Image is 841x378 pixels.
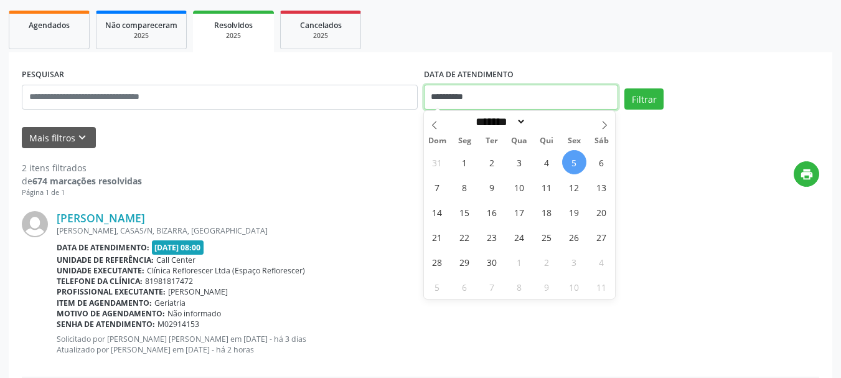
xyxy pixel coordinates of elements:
strong: 674 marcações resolvidas [32,175,142,187]
a: [PERSON_NAME] [57,211,145,225]
span: Setembro 2, 2025 [480,150,504,174]
label: PESQUISAR [22,65,64,85]
b: Data de atendimento: [57,242,149,253]
span: Call Center [156,255,195,265]
b: Telefone da clínica: [57,276,143,286]
span: Setembro 25, 2025 [535,225,559,249]
span: Outubro 9, 2025 [535,275,559,299]
span: Setembro 23, 2025 [480,225,504,249]
button: Mais filtroskeyboard_arrow_down [22,127,96,149]
span: Cancelados [300,20,342,31]
span: Sáb [588,137,615,145]
b: Unidade de referência: [57,255,154,265]
b: Item de agendamento: [57,298,152,308]
span: Sex [560,137,588,145]
span: Setembro 16, 2025 [480,200,504,224]
span: [DATE] 08:00 [152,240,204,255]
label: DATA DE ATENDIMENTO [424,65,514,85]
span: Setembro 15, 2025 [453,200,477,224]
span: Outubro 1, 2025 [507,250,532,274]
span: Setembro 22, 2025 [453,225,477,249]
span: Setembro 20, 2025 [590,200,614,224]
span: [PERSON_NAME] [168,286,228,297]
span: Outubro 3, 2025 [562,250,586,274]
span: Setembro 8, 2025 [453,175,477,199]
span: Setembro 12, 2025 [562,175,586,199]
span: Setembro 9, 2025 [480,175,504,199]
span: Setembro 26, 2025 [562,225,586,249]
img: img [22,211,48,237]
i: keyboard_arrow_down [75,131,89,144]
span: Setembro 7, 2025 [425,175,449,199]
span: Outubro 11, 2025 [590,275,614,299]
span: Setembro 30, 2025 [480,250,504,274]
span: M02914153 [157,319,199,329]
span: Outubro 7, 2025 [480,275,504,299]
span: Setembro 1, 2025 [453,150,477,174]
span: Outubro 8, 2025 [507,275,532,299]
span: Outubro 2, 2025 [535,250,559,274]
div: [PERSON_NAME], CASAS/N, BIZARRA, [GEOGRAPHIC_DATA] [57,225,819,236]
span: Dom [424,137,451,145]
b: Motivo de agendamento: [57,308,165,319]
b: Profissional executante: [57,286,166,297]
span: Ter [478,137,505,145]
span: Setembro 29, 2025 [453,250,477,274]
span: Setembro 19, 2025 [562,200,586,224]
span: Resolvidos [214,20,253,31]
div: Página 1 de 1 [22,187,142,198]
span: Setembro 24, 2025 [507,225,532,249]
div: de [22,174,142,187]
span: Setembro 4, 2025 [535,150,559,174]
b: Unidade executante: [57,265,144,276]
span: Setembro 27, 2025 [590,225,614,249]
select: Month [472,115,527,128]
span: Clínica Reflorescer Ltda (Espaço Reflorescer) [147,265,305,276]
div: 2 itens filtrados [22,161,142,174]
span: Qui [533,137,560,145]
span: Setembro 3, 2025 [507,150,532,174]
span: Geriatria [154,298,186,308]
p: Solicitado por [PERSON_NAME] [PERSON_NAME] em [DATE] - há 3 dias Atualizado por [PERSON_NAME] em ... [57,334,819,355]
div: 2025 [202,31,265,40]
span: Outubro 5, 2025 [425,275,449,299]
span: Outubro 6, 2025 [453,275,477,299]
span: Setembro 28, 2025 [425,250,449,274]
span: 81981817472 [145,276,193,286]
span: Outubro 4, 2025 [590,250,614,274]
span: Setembro 11, 2025 [535,175,559,199]
b: Senha de atendimento: [57,319,155,329]
span: Outubro 10, 2025 [562,275,586,299]
div: 2025 [289,31,352,40]
span: Não compareceram [105,20,177,31]
span: Não informado [167,308,221,319]
span: Setembro 10, 2025 [507,175,532,199]
i: print [800,168,814,181]
span: Setembro 18, 2025 [535,200,559,224]
span: Seg [451,137,478,145]
span: Agosto 31, 2025 [425,150,449,174]
span: Agendados [29,20,70,31]
span: Setembro 6, 2025 [590,150,614,174]
span: Qua [505,137,533,145]
div: 2025 [105,31,177,40]
span: Setembro 5, 2025 [562,150,586,174]
button: Filtrar [624,88,664,110]
button: print [794,161,819,187]
span: Setembro 14, 2025 [425,200,449,224]
span: Setembro 17, 2025 [507,200,532,224]
span: Setembro 13, 2025 [590,175,614,199]
span: Setembro 21, 2025 [425,225,449,249]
